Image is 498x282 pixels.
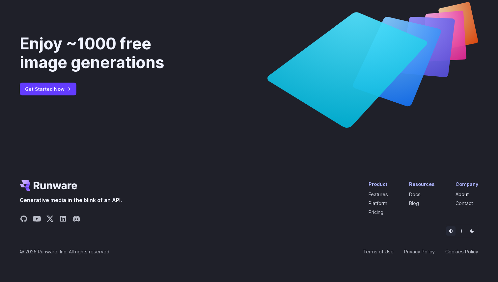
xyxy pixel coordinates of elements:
a: Blog [409,200,419,206]
a: Cookies Policy [445,248,478,255]
span: © 2025 Runware, Inc. All rights reserved [20,248,109,255]
ul: Theme selector [445,225,478,237]
a: Share on Discord [72,215,80,225]
button: Default [446,226,456,236]
div: Product [369,180,388,188]
a: Privacy Policy [404,248,435,255]
a: Get Started Now [20,83,76,95]
a: Share on YouTube [33,215,41,225]
a: Share on GitHub [20,215,28,225]
div: Company [456,180,478,188]
a: Share on LinkedIn [59,215,67,225]
a: About [456,192,469,197]
a: Terms of Use [363,248,394,255]
a: Pricing [369,209,383,215]
button: Light [457,226,466,236]
button: Dark [467,226,477,236]
a: Features [369,192,388,197]
a: Share on X [46,215,54,225]
div: Resources [409,180,434,188]
span: Generative media in the blink of an API. [20,196,122,205]
a: Platform [369,200,387,206]
div: Enjoy ~1000 free image generations [20,34,199,72]
a: Go to / [20,180,77,191]
a: Contact [456,200,473,206]
a: Docs [409,192,421,197]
